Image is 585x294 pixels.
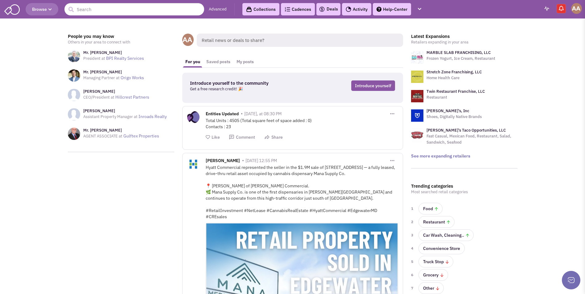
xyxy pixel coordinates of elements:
[281,3,315,15] a: Cadences
[418,229,474,241] a: Car Wash, Cleaning..
[83,50,144,55] h3: Mr. [PERSON_NAME]
[64,3,204,15] input: Search
[426,89,485,94] a: Twin Restaurant Franchise, LLC
[319,6,325,13] img: icon-deals.svg
[426,69,482,75] a: Stretch Zone Franchising, LLC
[411,245,415,251] span: 4
[68,89,80,101] img: NoImageAvailable1.jpg
[418,269,448,281] a: Grocery
[123,133,159,139] a: Gulftex Properties
[426,128,506,133] a: [PERSON_NAME]'s Taco Opportunities, LLC
[426,50,491,55] a: MARBLE SLAB FRANCHISING, LLC
[4,3,20,15] img: SmartAdmin
[411,219,415,225] span: 2
[245,158,277,163] span: [DATE] 12:55 PM
[319,6,338,13] a: Deals
[138,114,167,119] a: Inroads Realty
[242,3,279,15] a: Collections
[206,117,398,130] div: Total Units : 4505 (Total square feet of space added : 0) Contacts : 23
[83,75,120,80] span: Managing Partner at
[411,39,517,45] p: Retailers expanding in your area
[411,206,415,212] span: 1
[115,94,149,100] a: Hillcrest Partners
[571,3,582,14] img: Abe Arteaga
[426,94,485,100] p: Restaurant
[190,80,307,86] h3: Introduce yourself to the community
[83,128,159,133] h3: Mr. [PERSON_NAME]
[83,89,149,94] h3: [PERSON_NAME]
[203,56,233,67] a: Saved posts
[83,95,114,100] span: CEO/President at
[411,51,423,63] img: logo
[212,134,220,140] span: Like
[190,86,307,92] p: Get a free research credit! 🎉
[373,3,411,15] a: Help-Center
[26,3,58,15] button: Browse
[206,134,220,140] button: Like
[206,164,398,220] div: Hyatt Commercial represented the seller in the $1.9M sale of [STREET_ADDRESS] — a fully leased, d...
[342,3,371,15] a: Activity
[411,232,415,238] span: 3
[233,56,257,67] a: My posts
[418,256,453,267] a: Truck Stop
[418,203,443,214] a: Food
[83,56,105,61] span: President at
[411,285,415,291] span: 7
[197,34,403,47] span: Retail news or deals to share?
[206,158,240,165] span: [PERSON_NAME]
[411,34,517,39] h3: Latest Expansions
[411,259,415,265] span: 5
[244,111,282,116] span: [DATE], at 08:30 PM
[106,55,144,61] a: BPI Realty Services
[68,34,174,39] h3: People you may know
[346,6,351,12] img: Activity.png
[83,114,138,119] span: Assistant Property Manager at
[209,6,227,12] a: Advanced
[426,108,469,113] a: [PERSON_NAME]'s, Inc
[426,55,495,62] p: Frozen Yogurt, Ice Cream, Restaurant
[411,153,470,159] a: See more expanding retailers
[83,133,122,139] span: AGENT ASSOCIATE at
[68,39,174,45] p: Others in your area to connect with
[351,80,395,91] a: Introduce yourself
[377,7,381,12] img: help.png
[418,243,465,254] a: Convenience Store
[411,272,415,278] span: 6
[83,108,167,114] h3: [PERSON_NAME]
[285,7,290,11] img: Cadences_logo.png
[411,71,423,83] img: logo
[426,133,517,145] p: Fast Casual, Mexican Food, Restaurant, Salad, Sandwich, Seafood
[411,189,517,195] p: Most searched retail categories
[206,111,239,118] span: Entities Updated
[83,69,144,75] h3: Mr. [PERSON_NAME]
[32,6,52,12] span: Browse
[229,134,255,140] button: Comment
[411,129,423,141] img: logo
[426,75,482,81] p: Home Health Care
[418,282,444,294] a: Other
[411,109,423,122] img: logo
[246,6,252,12] img: icon-collection-lavender-black.svg
[411,90,423,102] img: logo
[264,134,283,140] button: Share
[418,216,455,228] a: Restaurant
[411,183,517,189] h3: Trending categories
[121,75,144,80] a: Origo Works
[182,56,203,67] a: For you
[426,114,482,120] p: Shoes, Digitally Native Brands
[68,108,80,120] img: NoImageAvailable1.jpg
